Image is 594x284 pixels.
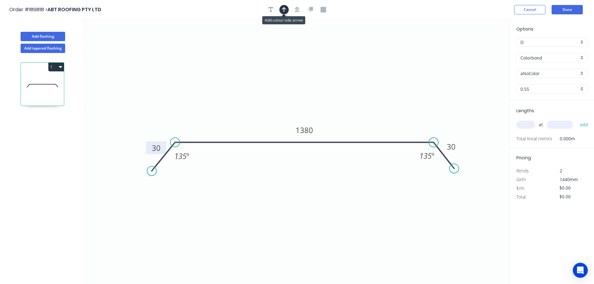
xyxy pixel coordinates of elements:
span: 0.000m [552,134,575,143]
input: Material [520,55,579,61]
button: add [577,119,592,130]
span: $/m [516,185,524,191]
tspan: º [432,151,434,161]
input: Price level [520,39,579,46]
span: Order #189818 > [9,6,47,13]
div: Add colour side arrow [262,16,305,24]
span: Total lineal metres [516,134,552,143]
button: Cancel [514,5,545,14]
button: Done [552,5,583,14]
tspan: 135 [419,151,432,161]
span: ABT ROOFING PTY LTD [47,6,101,13]
button: Add tapered flashing [21,44,65,53]
button: Add flashing [21,32,65,41]
span: at [539,120,543,129]
tspan: 30 [152,143,161,153]
span: Girth [516,176,526,182]
tspan: 30 [447,142,456,152]
span: Pricing [516,155,531,161]
span: Bends [516,168,529,174]
tspan: 1380 [296,125,313,135]
span: Lengths [516,108,534,114]
span: 2 [560,168,562,174]
button: 1 [48,63,64,71]
input: Colour [520,70,579,77]
span: Total [516,194,526,200]
tspan: º [186,151,189,161]
div: Open Intercom Messenger [573,263,588,278]
svg: 0 [84,19,510,284]
span: 1440mm [560,176,578,182]
tspan: 135 [174,151,186,161]
input: Thickness [520,86,579,92]
span: Options [516,26,534,32]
